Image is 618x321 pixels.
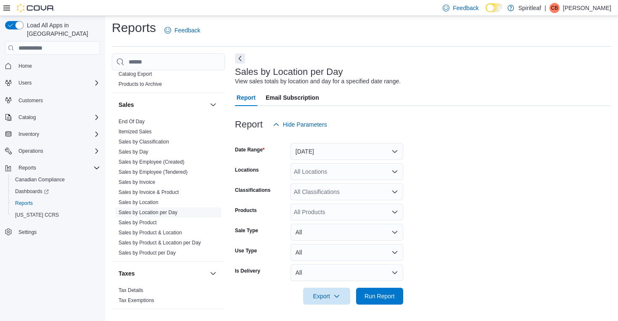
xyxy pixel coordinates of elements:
[18,97,43,104] span: Customers
[291,244,403,261] button: All
[2,128,103,140] button: Inventory
[8,186,103,197] a: Dashboards
[15,78,100,88] span: Users
[563,3,611,13] p: [PERSON_NAME]
[15,96,46,106] a: Customers
[119,179,155,185] a: Sales by Invoice
[174,26,200,34] span: Feedback
[112,285,225,309] div: Taxes
[15,61,100,71] span: Home
[119,189,179,195] a: Sales by Invoice & Product
[119,199,158,205] a: Sales by Location
[18,229,37,236] span: Settings
[112,69,225,93] div: Products
[15,176,65,183] span: Canadian Compliance
[12,175,100,185] span: Canadian Compliance
[308,288,345,305] span: Export
[551,3,558,13] span: CB
[291,143,403,160] button: [DATE]
[119,297,154,303] a: Tax Exemptions
[119,71,152,77] a: Catalog Export
[266,89,319,106] span: Email Subscription
[15,112,39,122] button: Catalog
[2,77,103,89] button: Users
[291,264,403,281] button: All
[235,119,263,130] h3: Report
[18,114,36,121] span: Catalog
[283,120,327,129] span: Hide Parameters
[112,19,156,36] h1: Reports
[119,159,185,165] a: Sales by Employee (Created)
[2,226,103,238] button: Settings
[15,188,49,195] span: Dashboards
[15,112,100,122] span: Catalog
[18,80,32,86] span: Users
[15,146,47,156] button: Operations
[235,268,260,274] label: Is Delivery
[119,250,176,256] a: Sales by Product per Day
[12,210,100,220] span: Washington CCRS
[2,60,103,72] button: Home
[18,131,39,138] span: Inventory
[119,169,188,175] a: Sales by Employee (Tendered)
[15,227,100,237] span: Settings
[119,240,201,246] a: Sales by Product & Location per Day
[24,21,100,38] span: Load All Apps in [GEOGRAPHIC_DATA]
[235,146,265,153] label: Date Range
[18,148,43,154] span: Operations
[486,12,486,13] span: Dark Mode
[486,3,503,12] input: Dark Mode
[15,163,40,173] button: Reports
[544,3,546,13] p: |
[12,210,62,220] a: [US_STATE] CCRS
[2,111,103,123] button: Catalog
[119,101,134,109] h3: Sales
[391,188,398,195] button: Open list of options
[12,175,68,185] a: Canadian Compliance
[269,116,330,133] button: Hide Parameters
[12,186,52,196] a: Dashboards
[15,61,35,71] a: Home
[235,247,257,254] label: Use Type
[235,53,245,64] button: Next
[119,149,148,155] a: Sales by Day
[15,146,100,156] span: Operations
[15,129,42,139] button: Inventory
[237,89,256,106] span: Report
[391,209,398,215] button: Open list of options
[453,4,478,12] span: Feedback
[18,63,32,69] span: Home
[356,288,403,305] button: Run Report
[161,22,203,39] a: Feedback
[119,230,182,236] a: Sales by Product & Location
[364,292,395,300] span: Run Report
[2,145,103,157] button: Operations
[17,4,55,12] img: Cova
[12,198,100,208] span: Reports
[119,220,157,225] a: Sales by Product
[15,163,100,173] span: Reports
[391,168,398,175] button: Open list of options
[119,81,162,87] a: Products to Archive
[15,212,59,218] span: [US_STATE] CCRS
[291,224,403,241] button: All
[119,129,152,135] a: Itemized Sales
[119,139,169,145] a: Sales by Classification
[119,287,143,293] a: Tax Details
[549,3,560,13] div: Carson B
[2,162,103,174] button: Reports
[2,94,103,106] button: Customers
[303,288,350,305] button: Export
[208,268,218,279] button: Taxes
[119,269,135,278] h3: Taxes
[235,207,257,214] label: Products
[119,269,206,278] button: Taxes
[119,210,177,215] a: Sales by Location per Day
[235,77,401,86] div: View sales totals by location and day for a specified date range.
[8,174,103,186] button: Canadian Compliance
[235,187,271,194] label: Classifications
[18,164,36,171] span: Reports
[235,67,343,77] h3: Sales by Location per Day
[5,56,100,260] nav: Complex example
[208,100,218,110] button: Sales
